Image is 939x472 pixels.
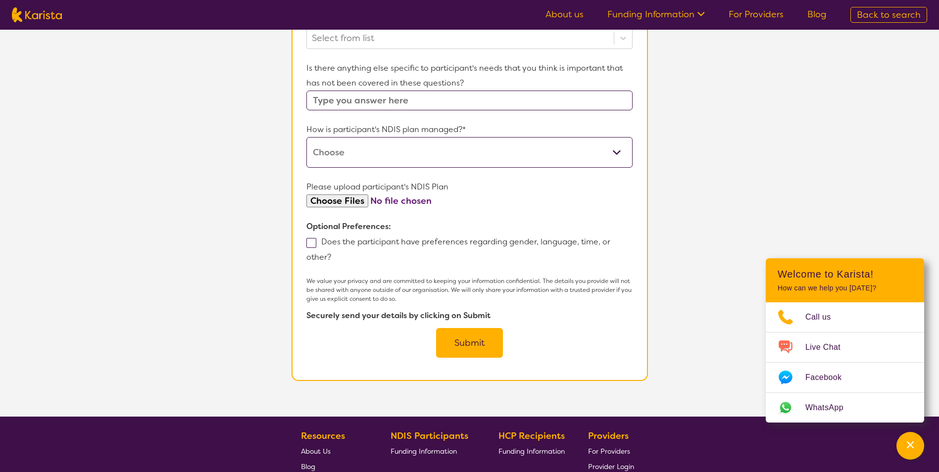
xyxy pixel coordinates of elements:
[436,328,503,358] button: Submit
[391,430,468,442] b: NDIS Participants
[588,447,630,456] span: For Providers
[12,7,62,22] img: Karista logo
[805,370,853,385] span: Facebook
[306,122,632,137] p: How is participant's NDIS plan managed?*
[766,302,924,423] ul: Choose channel
[301,430,345,442] b: Resources
[607,8,705,20] a: Funding Information
[896,432,924,460] button: Channel Menu
[857,9,921,21] span: Back to search
[778,284,912,292] p: How can we help you [DATE]?
[805,310,843,325] span: Call us
[306,61,632,91] p: Is there anything else specific to participant's needs that you think is important that has not b...
[306,91,632,110] input: Type you answer here
[306,277,632,303] p: We value your privacy and are committed to keeping your information confidential. The details you...
[588,462,634,471] span: Provider Login
[778,268,912,280] h2: Welcome to Karista!
[729,8,784,20] a: For Providers
[391,443,476,459] a: Funding Information
[306,236,610,262] label: Does the participant have preferences regarding gender, language, time, or other?
[588,430,629,442] b: Providers
[306,310,491,321] b: Securely send your details by clicking on Submit
[545,8,584,20] a: About us
[805,340,852,355] span: Live Chat
[391,447,457,456] span: Funding Information
[306,180,632,194] p: Please upload participant's NDIS Plan
[498,443,565,459] a: Funding Information
[301,443,367,459] a: About Us
[301,462,315,471] span: Blog
[766,393,924,423] a: Web link opens in a new tab.
[807,8,827,20] a: Blog
[498,430,565,442] b: HCP Recipients
[306,221,391,232] b: Optional Preferences:
[766,258,924,423] div: Channel Menu
[850,7,927,23] a: Back to search
[498,447,565,456] span: Funding Information
[301,447,331,456] span: About Us
[588,443,634,459] a: For Providers
[805,400,855,415] span: WhatsApp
